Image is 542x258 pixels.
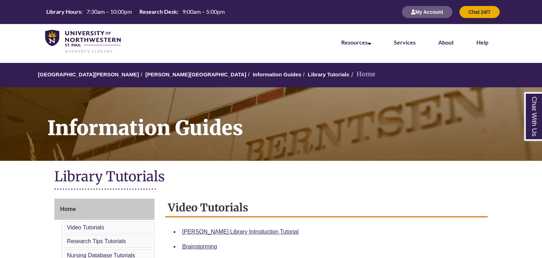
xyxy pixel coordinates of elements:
[459,9,500,15] a: Chat 24/7
[182,244,217,250] a: Brainstorming
[60,206,76,212] span: Home
[137,8,180,16] th: Research Desk:
[67,224,104,230] a: Video Tutorials
[402,6,452,18] button: My Account
[182,8,225,15] span: 9:00am – 5:00pm
[476,39,488,46] a: Help
[402,9,452,15] a: My Account
[54,168,488,187] h1: Library Tutorials
[67,238,126,244] a: Research Tips Tutorials
[86,8,132,15] span: 7:30am – 10:00pm
[349,69,375,80] li: Home
[165,199,488,217] h2: Video Tutorials
[308,71,349,77] a: Library Tutorials
[45,30,121,54] img: UNWSP Library Logo
[394,39,416,46] a: Services
[438,39,454,46] a: About
[38,71,139,77] a: [GEOGRAPHIC_DATA][PERSON_NAME]
[43,8,84,16] th: Library Hours:
[43,8,228,16] a: Hours Today
[40,87,542,152] h1: Information Guides
[54,199,155,220] a: Home
[341,39,371,46] a: Resources
[459,6,500,18] button: Chat 24/7
[182,229,299,235] a: [PERSON_NAME] Library Introduction Tutorial
[145,71,246,77] a: [PERSON_NAME][GEOGRAPHIC_DATA]
[253,71,301,77] a: Information Guides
